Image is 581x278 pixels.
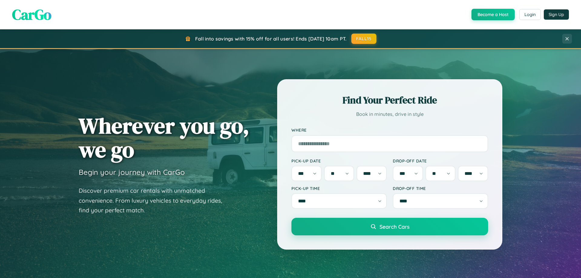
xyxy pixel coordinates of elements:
p: Discover premium car rentals with unmatched convenience. From luxury vehicles to everyday rides, ... [79,186,230,215]
label: Pick-up Time [291,186,387,191]
button: Sign Up [544,9,569,20]
h2: Find Your Perfect Ride [291,93,488,107]
h3: Begin your journey with CarGo [79,168,185,177]
h1: Wherever you go, we go [79,114,249,162]
label: Pick-up Date [291,158,387,163]
label: Where [291,128,488,133]
button: Search Cars [291,218,488,235]
label: Drop-off Date [393,158,488,163]
button: FALL15 [351,34,377,44]
span: CarGo [12,5,51,25]
span: Search Cars [379,223,409,230]
button: Become a Host [471,9,515,20]
label: Drop-off Time [393,186,488,191]
p: Book in minutes, drive in style [291,110,488,119]
button: Login [519,9,541,20]
span: Fall into savings with 15% off for all users! Ends [DATE] 10am PT. [195,36,347,42]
